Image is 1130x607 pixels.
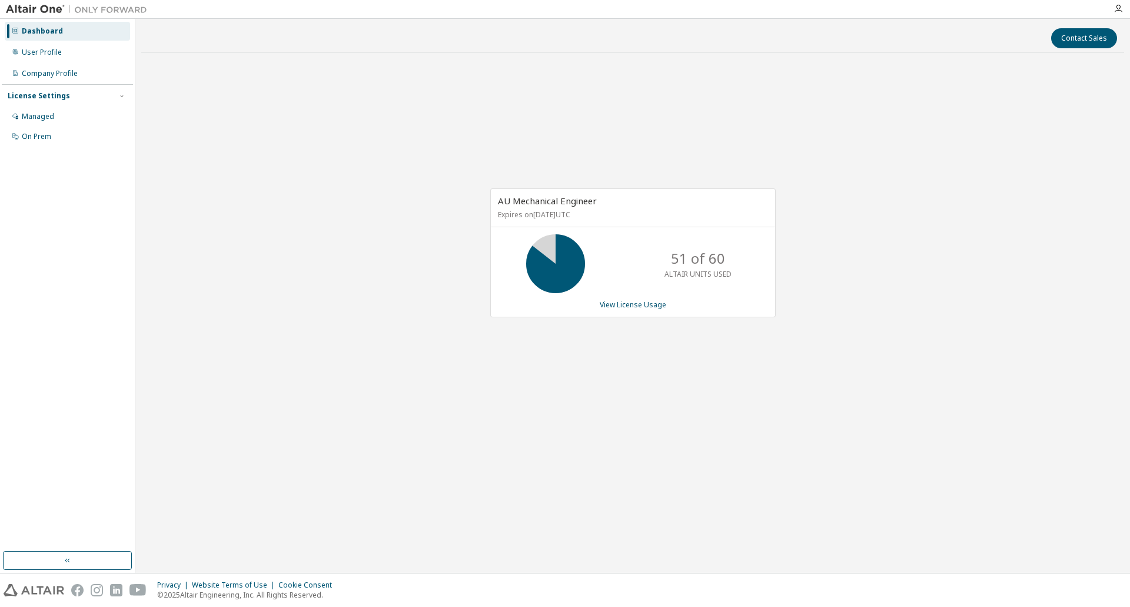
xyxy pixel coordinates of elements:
[22,48,62,57] div: User Profile
[600,300,666,310] a: View License Usage
[157,590,339,600] p: © 2025 Altair Engineering, Inc. All Rights Reserved.
[671,248,725,268] p: 51 of 60
[6,4,153,15] img: Altair One
[22,69,78,78] div: Company Profile
[71,584,84,596] img: facebook.svg
[8,91,70,101] div: License Settings
[157,581,192,590] div: Privacy
[192,581,278,590] div: Website Terms of Use
[129,584,147,596] img: youtube.svg
[22,112,54,121] div: Managed
[498,195,597,207] span: AU Mechanical Engineer
[91,584,103,596] img: instagram.svg
[4,584,64,596] img: altair_logo.svg
[110,584,122,596] img: linkedin.svg
[22,132,51,141] div: On Prem
[498,210,765,220] p: Expires on [DATE] UTC
[1051,28,1117,48] button: Contact Sales
[22,26,63,36] div: Dashboard
[664,269,732,279] p: ALTAIR UNITS USED
[278,581,339,590] div: Cookie Consent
